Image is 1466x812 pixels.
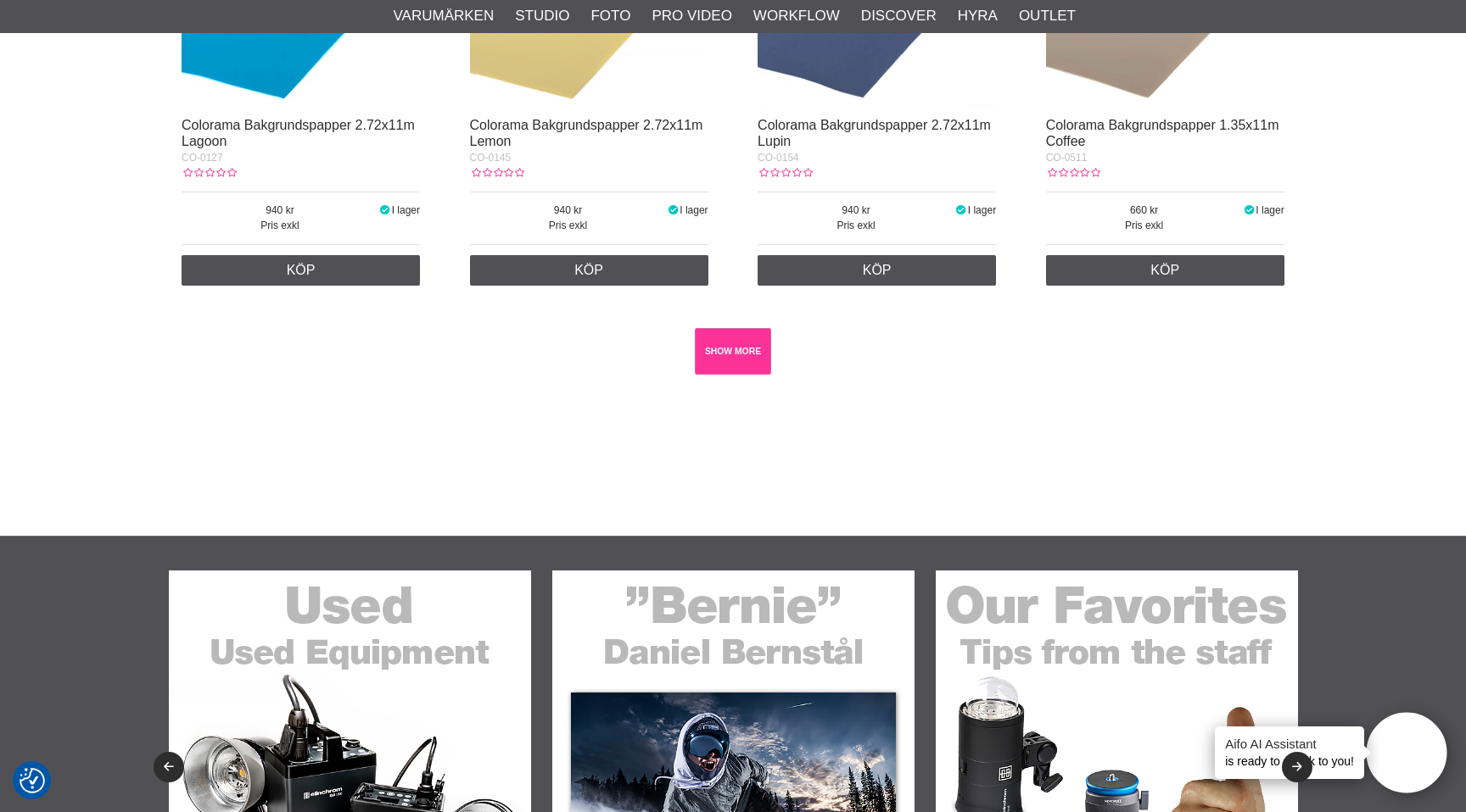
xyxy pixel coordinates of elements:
[182,152,223,164] span: CO-0127
[1243,204,1256,216] i: I lager
[470,118,703,148] a: Colorama Bakgrundspapper 2.72x11m Lemon
[1046,152,1088,164] span: CO-0511
[182,218,378,233] span: Pris exkl
[182,255,420,286] a: Köp
[1046,203,1243,218] span: 660
[861,5,937,27] a: Discover
[1019,5,1076,27] a: Outlet
[753,5,840,27] a: Workflow
[968,204,996,216] span: I lager
[392,204,420,216] span: I lager
[470,218,667,233] span: Pris exkl
[20,765,45,796] button: Samtyckesinställningar
[1225,735,1354,753] h4: Aifo AI Assistant
[1046,165,1100,181] div: Kundbetyg: 0
[680,204,708,216] span: I lager
[154,752,184,782] button: Previous
[1046,218,1243,233] span: Pris exkl
[958,5,998,27] a: Hyra
[954,204,968,216] i: I lager
[182,165,236,181] div: Kundbetyg: 0
[182,118,415,148] a: Colorama Bakgrundspapper 2.72x11m Lagoon
[470,203,667,218] span: 940
[515,5,569,27] a: Studio
[1282,752,1312,782] button: Next
[758,152,799,164] span: CO-0154
[590,5,630,27] a: Foto
[1215,726,1364,779] div: is ready to speak to you!
[758,255,996,286] a: Köp
[1046,118,1279,148] a: Colorama Bakgrundspapper 1.35x11m Coffee
[758,165,812,181] div: Kundbetyg: 0
[758,218,954,233] span: Pris exkl
[758,118,991,148] a: Colorama Bakgrundspapper 2.72x11m Lupin
[20,768,45,793] img: Revisit consent button
[378,204,392,216] i: I lager
[652,5,731,27] a: Pro Video
[182,203,378,218] span: 940
[1046,255,1284,286] a: Köp
[470,152,512,164] span: CO-0145
[394,5,495,27] a: Varumärken
[695,328,772,375] a: SHOW MORE
[1256,204,1284,216] span: I lager
[470,255,708,286] a: Köp
[758,203,954,218] span: 940
[666,204,680,216] i: I lager
[470,165,524,181] div: Kundbetyg: 0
